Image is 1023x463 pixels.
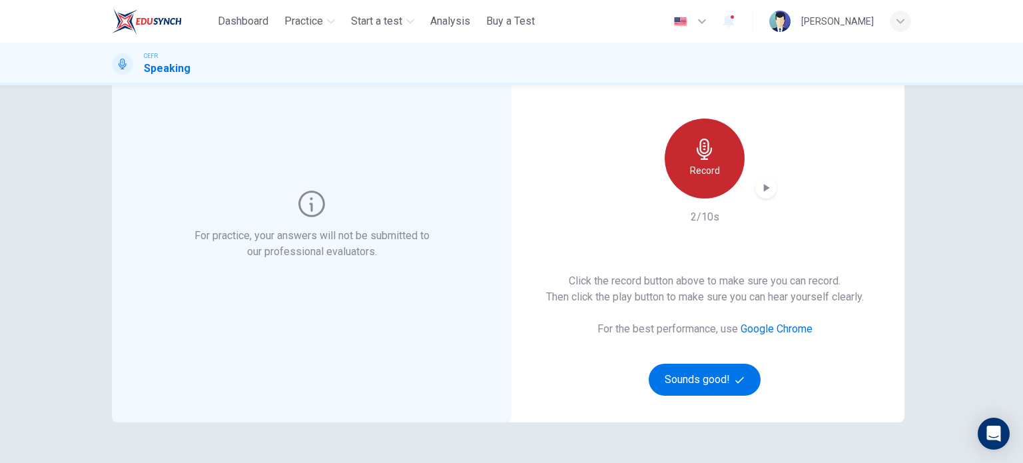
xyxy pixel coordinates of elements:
h6: For the best performance, use [597,321,813,337]
span: Dashboard [218,13,268,29]
span: CEFR [144,51,158,61]
h6: Click the record button above to make sure you can record. Then click the play button to make sur... [546,273,864,305]
img: ELTC logo [112,8,182,35]
a: Google Chrome [741,322,813,335]
span: Start a test [351,13,402,29]
h6: For practice, your answers will not be submitted to our professional evaluators. [192,228,432,260]
h6: Record [690,163,720,179]
button: Analysis [425,9,476,33]
div: Open Intercom Messenger [978,418,1010,450]
button: Dashboard [212,9,274,33]
button: Practice [279,9,340,33]
img: Profile picture [769,11,791,32]
button: Buy a Test [481,9,540,33]
button: Start a test [346,9,420,33]
img: en [672,17,689,27]
a: ELTC logo [112,8,212,35]
button: Sounds good! [649,364,761,396]
button: Record [665,119,745,199]
div: [PERSON_NAME] [801,13,874,29]
span: Buy a Test [486,13,535,29]
h6: 2/10s [691,209,719,225]
h1: Speaking [144,61,190,77]
span: Practice [284,13,323,29]
span: Analysis [430,13,470,29]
